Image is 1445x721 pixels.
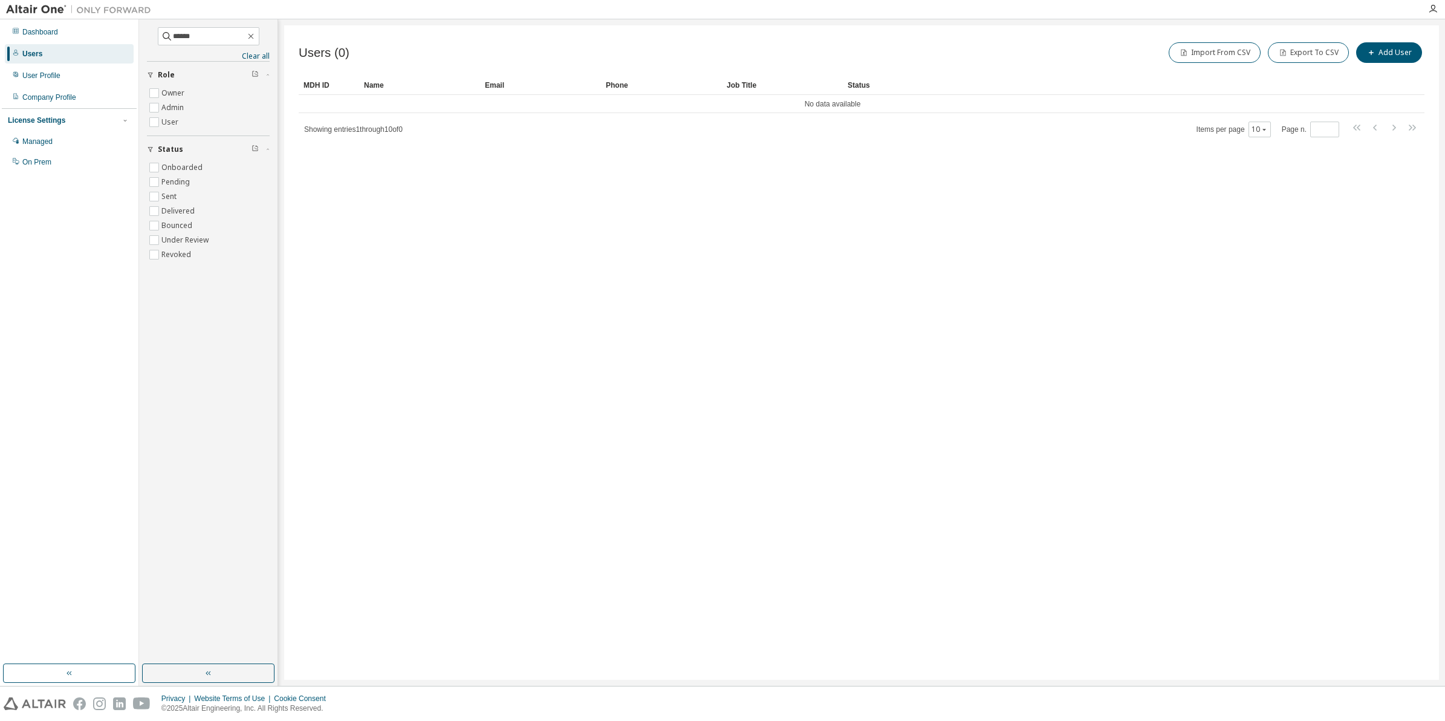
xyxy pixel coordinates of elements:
img: altair_logo.svg [4,697,66,710]
img: facebook.svg [73,697,86,710]
div: Website Terms of Use [194,694,274,703]
label: Revoked [161,247,193,262]
img: Altair One [6,4,157,16]
div: Company Profile [22,93,76,102]
img: instagram.svg [93,697,106,710]
span: Clear filter [252,70,259,80]
p: © 2025 Altair Engineering, Inc. All Rights Reserved. [161,703,333,714]
div: User Profile [22,71,60,80]
div: Status [848,76,1362,95]
div: Privacy [161,694,194,703]
label: Under Review [161,233,211,247]
label: Owner [161,86,187,100]
label: Admin [161,100,186,115]
span: Page n. [1282,122,1339,137]
td: No data available [299,95,1366,113]
label: User [161,115,181,129]
div: Job Title [727,76,838,95]
div: Phone [606,76,717,95]
button: Role [147,62,270,88]
div: Name [364,76,475,95]
div: Managed [22,137,53,146]
span: Role [158,70,175,80]
button: Status [147,136,270,163]
button: 10 [1252,125,1268,134]
button: Import From CSV [1169,42,1261,63]
div: License Settings [8,116,65,125]
div: Users [22,49,42,59]
button: Export To CSV [1268,42,1349,63]
label: Bounced [161,218,195,233]
span: Items per page [1197,122,1271,137]
div: Dashboard [22,27,58,37]
span: Users (0) [299,46,349,60]
a: Clear all [147,51,270,61]
img: youtube.svg [133,697,151,710]
div: Email [485,76,596,95]
div: MDH ID [304,76,354,95]
label: Delivered [161,204,197,218]
label: Onboarded [161,160,205,175]
label: Sent [161,189,179,204]
div: On Prem [22,157,51,167]
button: Add User [1356,42,1422,63]
span: Clear filter [252,145,259,154]
div: Cookie Consent [274,694,333,703]
img: linkedin.svg [113,697,126,710]
span: Showing entries 1 through 10 of 0 [304,125,403,134]
span: Status [158,145,183,154]
label: Pending [161,175,192,189]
